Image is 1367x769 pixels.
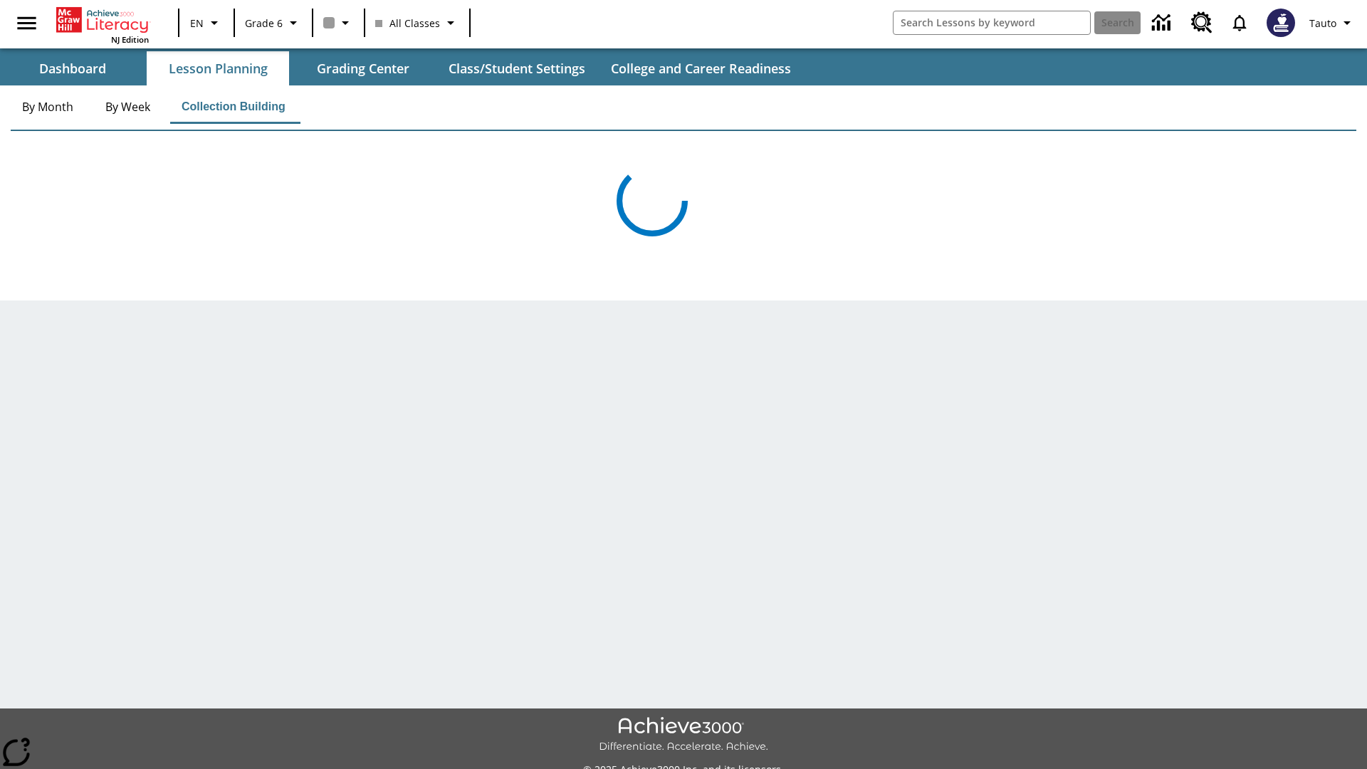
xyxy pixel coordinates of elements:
[894,11,1090,34] input: search field
[1267,9,1295,37] img: Avatar
[92,90,163,124] button: By Week
[1221,4,1258,41] a: Notifications
[1143,4,1183,43] a: Data Center
[599,51,802,85] button: College and Career Readiness
[375,16,440,31] span: All Classes
[190,16,204,31] span: EN
[1309,16,1336,31] span: Tauto
[170,90,297,124] button: Collection Building
[239,10,308,36] button: Grade: Grade 6, Select a grade
[1,51,144,85] button: Dashboard
[147,51,289,85] button: Lesson Planning
[292,51,434,85] button: Grading Center
[437,51,597,85] button: Class/Student Settings
[370,10,465,36] button: Class: All Classes, Select your class
[11,90,85,124] button: By Month
[1183,4,1221,42] a: Resource Center, Will open in new tab
[245,16,283,31] span: Grade 6
[56,6,149,34] a: Home
[1304,10,1361,36] button: Profile/Settings
[111,34,149,45] span: NJ Edition
[1258,4,1304,41] button: Select a new avatar
[6,2,48,44] button: Open side menu
[56,4,149,45] div: Home
[184,10,229,36] button: Language: EN, Select a language
[599,717,768,753] img: Achieve3000 Differentiate Accelerate Achieve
